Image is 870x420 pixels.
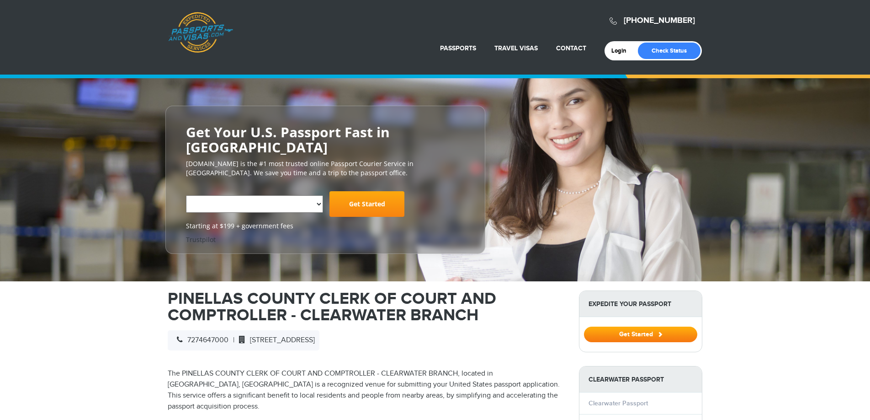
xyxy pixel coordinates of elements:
a: Clearwater Passport [589,399,648,407]
p: [DOMAIN_NAME] is the #1 most trusted online Passport Courier Service in [GEOGRAPHIC_DATA]. We sav... [186,159,465,178]
p: The PINELLAS COUNTY CLERK OF COURT AND COMPTROLLER - CLEARWATER BRANCH, located in [GEOGRAPHIC_DA... [168,368,565,412]
span: 7274647000 [172,336,228,345]
a: Travel Visas [494,44,538,52]
a: Passports [440,44,476,52]
h1: PINELLAS COUNTY CLERK OF COURT AND COMPTROLLER - CLEARWATER BRANCH [168,291,565,323]
span: [STREET_ADDRESS] [234,336,315,345]
strong: Expedite Your Passport [579,291,702,317]
h2: Get Your U.S. Passport Fast in [GEOGRAPHIC_DATA] [186,124,465,155]
a: Contact [556,44,586,52]
div: | [168,330,319,350]
a: Get Started [329,191,404,217]
a: Login [611,47,633,54]
a: Passports & [DOMAIN_NAME] [168,12,233,53]
a: Trustpilot [186,235,216,244]
a: Get Started [584,330,697,338]
button: Get Started [584,327,697,342]
strong: Clearwater Passport [579,366,702,393]
a: [PHONE_NUMBER] [624,16,695,26]
a: Check Status [638,43,700,59]
span: Starting at $199 + government fees [186,221,465,231]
